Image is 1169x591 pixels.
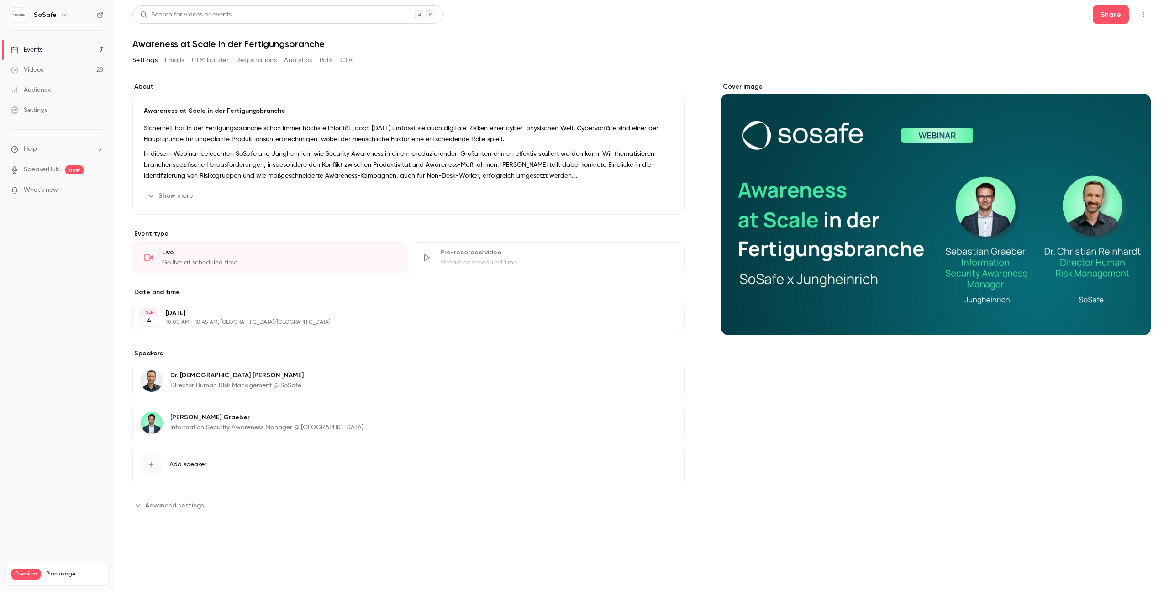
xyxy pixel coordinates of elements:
[141,412,163,434] img: Sebastian Graeber
[169,460,207,469] span: Add speaker
[166,309,636,318] p: [DATE]
[11,85,52,95] div: Audience
[65,165,84,174] span: new
[132,362,685,400] div: Dr. Christian ReinhardtDr. [DEMOGRAPHIC_DATA] [PERSON_NAME]Director Human Risk Management @ SoSafe
[162,258,395,267] div: Go live at scheduled time
[132,349,685,358] label: Speakers
[162,248,395,257] div: Live
[1093,5,1129,24] button: Share
[132,38,1151,49] h1: Awareness at Scale in der Fertigungsbranche
[132,404,685,442] div: Sebastian Graeber[PERSON_NAME] GraeberInformation Security Awareness Manager @ [GEOGRAPHIC_DATA]
[340,53,353,68] button: CTA
[170,381,304,390] p: Director Human Risk Management @ SoSafe
[721,82,1151,91] label: Cover image
[132,498,210,512] button: Advanced settings
[721,82,1151,335] section: Cover image
[144,148,673,181] p: In diesem Webinar beleuchten SoSafe und Jungheinrich, wie Security Awareness in einem produzieren...
[166,319,636,326] p: 10:00 AM - 10:45 AM, [GEOGRAPHIC_DATA]/[GEOGRAPHIC_DATA]
[132,82,685,91] label: About
[236,53,277,68] button: Registrations
[132,288,685,297] label: Date and time
[11,8,26,22] img: SoSafe
[11,144,103,154] li: help-dropdown-opener
[144,123,673,145] p: Sicherheit hat in der Fertigungsbranche schon immer höchste Priorität, doch [DATE] umfasst sie au...
[24,144,37,154] span: Help
[147,316,152,325] p: 4
[144,189,199,203] button: Show more
[440,248,674,257] div: Pre-recorded video
[165,53,184,68] button: Emails
[132,446,685,483] button: Add speaker
[132,498,685,512] section: Advanced settings
[11,45,42,54] div: Events
[132,229,685,238] p: Event type
[145,501,204,510] span: Advanced settings
[132,53,158,68] button: Settings
[34,11,57,20] h6: SoSafe
[24,185,58,195] span: What's new
[192,53,229,68] button: UTM builder
[141,309,158,316] div: SEP
[284,53,312,68] button: Analytics
[46,570,103,578] span: Plan usage
[11,106,47,115] div: Settings
[141,370,163,392] img: Dr. Christian Reinhardt
[170,413,363,422] p: [PERSON_NAME] Graeber
[132,242,407,273] div: LiveGo live at scheduled time
[320,53,333,68] button: Polls
[440,258,674,267] div: Stream at scheduled time
[11,65,43,74] div: Videos
[11,569,41,580] span: Premium
[24,165,60,174] a: SpeakerHub
[170,423,363,432] p: Information Security Awareness Manager @ [GEOGRAPHIC_DATA]
[144,106,673,116] p: Awareness at Scale in der Fertigungsbranche
[140,10,232,20] div: Search for videos or events
[170,371,304,380] p: Dr. [DEMOGRAPHIC_DATA] [PERSON_NAME]
[411,242,685,273] div: Pre-recorded videoStream at scheduled time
